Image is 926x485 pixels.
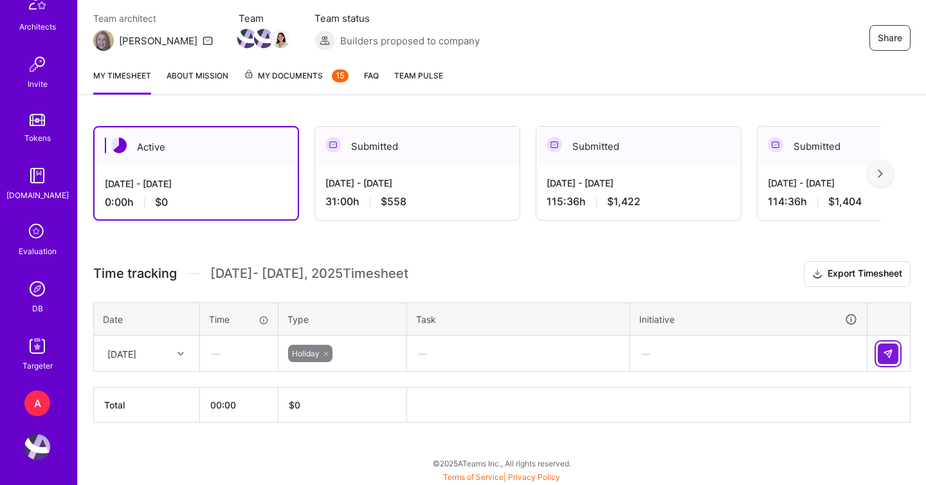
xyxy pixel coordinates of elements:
img: guide book [24,163,50,188]
span: [DATE] - [DATE] , 2025 Timesheet [210,266,408,282]
div: [DOMAIN_NAME] [6,188,69,202]
a: User Avatar [21,434,53,460]
i: icon SelectionTeam [25,220,50,244]
i: icon Download [812,268,822,281]
img: Team Architect [93,30,114,51]
div: Invite [28,77,48,91]
div: Architects [19,20,56,33]
a: Terms of Service [443,472,504,482]
div: A [24,390,50,416]
img: Team Member Avatar [254,29,273,48]
img: Invite [24,51,50,77]
span: Time tracking [93,266,177,282]
a: Privacy Policy [508,472,560,482]
span: Team status [314,12,480,25]
img: Submit [883,349,893,359]
a: Team Member Avatar [255,28,272,50]
img: Submitted [768,137,783,152]
div: 31:00 h [325,195,509,208]
img: Team Member Avatar [237,29,257,48]
div: [PERSON_NAME] [119,34,197,48]
div: DB [32,302,43,315]
span: Team Pulse [394,71,443,80]
div: 0:00 h [105,196,287,209]
a: My timesheet [93,69,151,95]
div: Evaluation [19,244,57,258]
button: Share [869,25,911,51]
div: Tokens [24,131,51,145]
a: Team Member Avatar [239,28,255,50]
img: right [878,169,883,178]
a: Team Pulse [394,69,443,95]
div: Active [95,127,298,167]
button: Export Timesheet [804,261,911,287]
div: — [631,336,866,371]
span: $1,404 [828,195,862,208]
span: | [443,472,560,482]
th: Task [407,302,630,336]
span: $0 [155,196,168,209]
th: Type [278,302,407,336]
span: $1,422 [607,195,640,208]
div: [DATE] - [DATE] [325,176,509,190]
img: Admin Search [24,276,50,302]
span: Holiday [292,349,320,358]
div: [DATE] - [DATE] [105,177,287,190]
span: $ 0 [289,399,300,410]
span: Team architect [93,12,213,25]
div: Time [209,313,269,326]
div: [DATE] [107,347,136,360]
img: Submitted [325,137,341,152]
div: 115:36 h [547,195,731,208]
th: Date [94,302,200,336]
i: icon Mail [203,35,213,46]
th: 00:00 [200,388,278,423]
img: Submitted [547,137,562,152]
img: tokens [30,114,45,126]
div: Targeter [23,359,53,372]
span: Team [239,12,289,25]
img: User Avatar [24,434,50,460]
div: null [878,343,900,364]
span: My Documents [244,69,349,83]
div: 15 [332,69,349,82]
img: Builders proposed to company [314,30,335,51]
span: Share [878,32,902,44]
div: Initiative [639,312,858,327]
i: icon Chevron [177,351,184,357]
a: About Mission [167,69,228,95]
a: Team Member Avatar [272,28,289,50]
th: Total [94,388,200,423]
img: Active [111,138,127,153]
div: © 2025 ATeams Inc., All rights reserved. [77,447,926,479]
div: — [408,336,629,371]
span: Builders proposed to company [340,34,480,48]
img: Team Member Avatar [271,29,290,48]
a: FAQ [364,69,379,95]
div: Submitted [536,127,741,166]
span: $558 [381,195,406,208]
img: Skill Targeter [24,333,50,359]
div: — [201,336,277,371]
a: A [21,390,53,416]
div: Submitted [315,127,520,166]
a: My Documents15 [244,69,349,95]
div: [DATE] - [DATE] [547,176,731,190]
